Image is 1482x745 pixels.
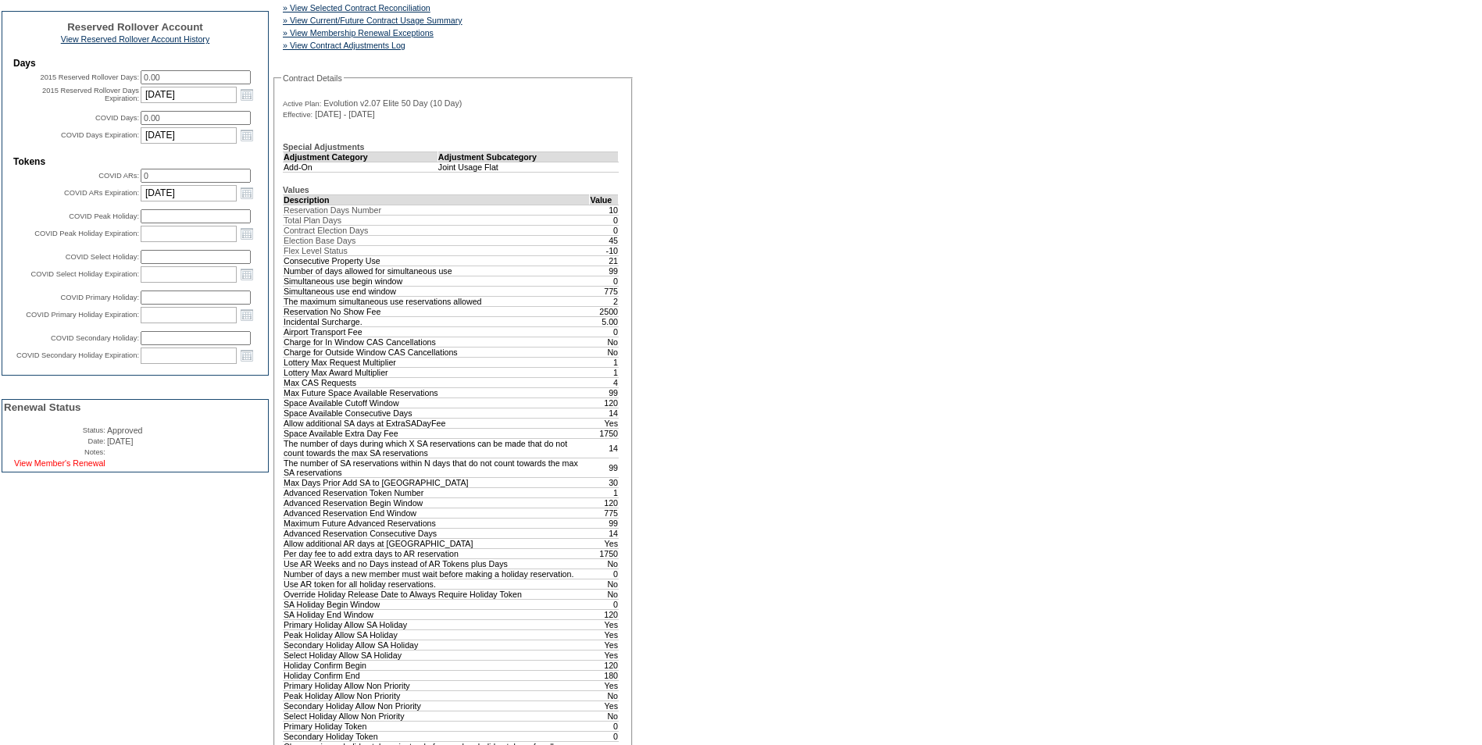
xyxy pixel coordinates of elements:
td: 0 [590,721,619,731]
label: COVID Secondary Holiday Expiration: [16,351,139,359]
td: 14 [590,528,619,538]
td: Override Holiday Release Date to Always Require Holiday Token [284,589,590,599]
td: No [590,558,619,569]
a: Open the calendar popup. [238,306,255,323]
td: Max Days Prior Add SA to [GEOGRAPHIC_DATA] [284,477,590,487]
td: No [590,690,619,700]
a: » View Current/Future Contract Usage Summary [283,16,462,25]
td: 99 [590,387,619,397]
td: Number of days allowed for simultaneous use [284,266,590,276]
td: Space Available Extra Day Fee [284,428,590,438]
span: Reserved Rollover Account [67,21,203,33]
label: COVID Days: [95,114,139,122]
label: COVID ARs: [98,172,139,180]
td: Per day fee to add extra days to AR reservation [284,548,590,558]
td: Advanced Reservation End Window [284,508,590,518]
td: 0 [590,276,619,286]
td: Advanced Reservation Begin Window [284,497,590,508]
td: Secondary Holiday Allow SA Holiday [284,640,590,650]
td: Date: [4,437,105,446]
td: 21 [590,255,619,266]
span: Flex Level Status [284,246,348,255]
a: Open the calendar popup. [238,86,255,103]
b: Special Adjustments [283,142,364,151]
a: Open the calendar popup. [238,266,255,283]
label: COVID Select Holiday: [66,253,139,261]
td: 4 [590,377,619,387]
td: Holiday Confirm Begin [284,660,590,670]
td: No [590,589,619,599]
td: Simultaneous use end window [284,286,590,296]
td: Joint Usage Flat [437,162,618,172]
span: Effective: [283,110,312,119]
td: 1 [590,487,619,497]
td: 775 [590,508,619,518]
label: COVID Secondary Holiday: [51,334,139,342]
span: Evolution v2.07 Elite 50 Day (10 Day) [323,98,462,108]
label: COVID Primary Holiday Expiration: [26,311,139,319]
td: 120 [590,660,619,670]
td: 99 [590,266,619,276]
b: Values [283,185,309,194]
td: Consecutive Property Use [284,255,590,266]
td: Max CAS Requests [284,377,590,387]
td: Secondary Holiday Token [284,731,590,741]
td: 180 [590,670,619,680]
td: Yes [590,629,619,640]
td: Add-On [284,162,438,172]
td: Adjustment Category [284,151,438,162]
td: The maximum simultaneous use reservations allowed [284,296,590,306]
td: Use AR token for all holiday reservations. [284,579,590,589]
a: » View Contract Adjustments Log [283,41,405,50]
td: Advanced Reservation Consecutive Days [284,528,590,538]
td: Select Holiday Allow Non Priority [284,711,590,721]
td: Peak Holiday Allow SA Holiday [284,629,590,640]
a: View Member's Renewal [14,458,105,468]
td: Space Available Cutoff Window [284,397,590,408]
td: 120 [590,397,619,408]
a: Open the calendar popup. [238,225,255,242]
td: Primary Holiday Allow Non Priority [284,680,590,690]
td: 2 [590,296,619,306]
td: Yes [590,700,619,711]
td: Lottery Max Award Multiplier [284,367,590,377]
td: 45 [590,235,619,245]
td: No [590,579,619,589]
td: Charge for In Window CAS Cancellations [284,337,590,347]
td: No [590,347,619,357]
span: Active Plan: [283,99,321,109]
label: 2015 Reserved Rollover Days: [40,73,139,81]
td: 0 [590,569,619,579]
td: Yes [590,619,619,629]
span: Contract Election Days [284,226,368,235]
td: 0 [590,731,619,741]
td: 99 [590,458,619,477]
td: 2500 [590,306,619,316]
td: Holiday Confirm End [284,670,590,680]
td: Yes [590,640,619,650]
td: 120 [590,609,619,619]
td: Allow additional AR days at [GEOGRAPHIC_DATA] [284,538,590,548]
td: 14 [590,438,619,458]
span: Approved [107,426,143,435]
td: Use AR Weeks and no Days instead of AR Tokens plus Days [284,558,590,569]
td: No [590,337,619,347]
label: COVID ARs Expiration: [64,189,139,197]
td: Primary Holiday Token [284,721,590,731]
td: -10 [590,245,619,255]
label: COVID Peak Holiday: [69,212,139,220]
td: Select Holiday Allow SA Holiday [284,650,590,660]
td: SA Holiday Begin Window [284,599,590,609]
td: Charge for Outside Window CAS Cancellations [284,347,590,357]
td: Value [590,194,619,205]
td: 14 [590,408,619,418]
a: » View Membership Renewal Exceptions [283,28,434,37]
span: Election Base Days [284,236,355,245]
td: Incidental Surcharge. [284,316,590,326]
td: 0 [590,225,619,235]
label: COVID Days Expiration: [61,131,139,139]
td: Lottery Max Request Multiplier [284,357,590,367]
td: The number of SA reservations within N days that do not count towards the max SA reservations [284,458,590,477]
legend: Contract Details [281,73,344,83]
label: COVID Peak Holiday Expiration: [34,230,139,237]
